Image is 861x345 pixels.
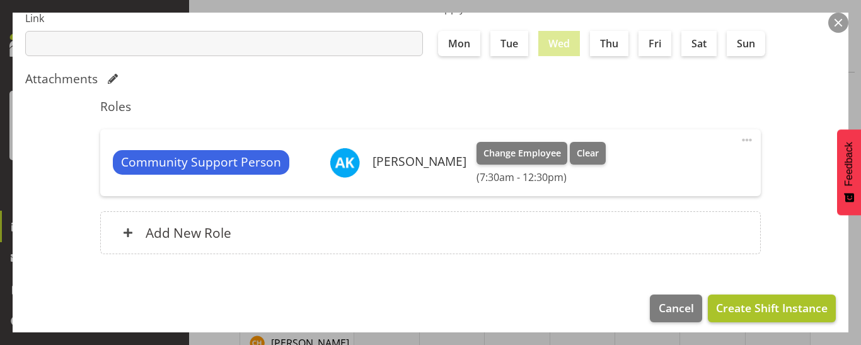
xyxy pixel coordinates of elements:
[659,300,694,316] span: Cancel
[438,31,480,56] label: Mon
[590,31,628,56] label: Thu
[25,11,423,26] label: Link
[330,148,360,178] img: aman-kaur11087.jpg
[25,71,98,86] h5: Attachments
[681,31,717,56] label: Sat
[570,142,606,165] button: Clear
[650,295,702,322] button: Cancel
[577,146,599,160] span: Clear
[727,31,765,56] label: Sun
[483,146,561,160] span: Change Employee
[121,153,281,172] span: Community Support Person
[639,31,671,56] label: Fri
[100,99,761,114] h5: Roles
[373,155,466,168] h6: [PERSON_NAME]
[843,142,855,186] span: Feedback
[477,142,568,165] button: Change Employee
[477,171,606,184] h6: (7:30am - 12:30pm)
[538,31,580,56] label: Wed
[716,300,828,316] span: Create Shift Instance
[708,295,836,322] button: Create Shift Instance
[490,31,528,56] label: Tue
[146,225,231,241] h6: Add New Role
[837,129,861,215] button: Feedback - Show survey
